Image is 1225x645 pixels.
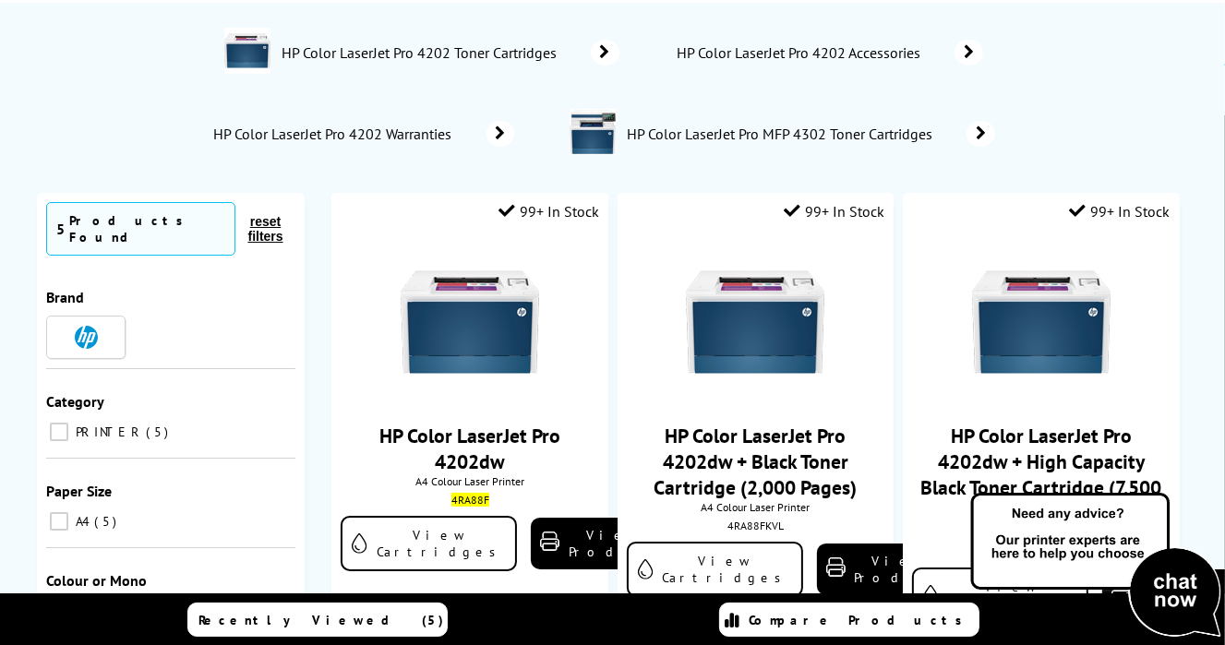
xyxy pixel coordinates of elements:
img: HP-4202DN-Front-Main-Small.jpg [972,253,1111,391]
a: HP Color LaserJet Pro 4202 Warranties [211,121,514,147]
span: A4 [71,513,92,530]
span: A4 Colour Laser Printer [341,474,599,488]
a: View Product [531,518,669,569]
a: Compare Products [719,603,979,637]
div: 99+ In Stock [1070,202,1171,221]
span: 5 [146,424,173,440]
span: Brand [46,288,84,306]
a: HP Color LaserJet Pro 4202dw + High Capacity Black Toner Cartridge (7,500 Pages) [920,423,1161,526]
span: A4 Colour Laser Printer [912,526,1171,540]
img: HP-4202DN-Front-Main-Small.jpg [686,253,824,391]
div: 4RA88FKVL [631,519,881,532]
span: Paper Size [46,482,112,500]
span: Compare Products [750,612,973,628]
img: HP [75,326,98,349]
a: HP Color LaserJet Pro 4202dw [379,423,560,474]
a: HP Color LaserJet Pro 4202 Toner Cartridges [280,28,619,78]
div: 99+ In Stock [784,202,884,221]
span: (12) [510,590,528,625]
img: Open Live Chat window [967,490,1225,641]
img: 4RA87F-Deptimage.jpg [224,28,270,74]
span: HP Color LaserJet Pro 4202 Warranties [211,125,459,143]
span: HP Color LaserJet Pro 4202 Accessories [675,43,928,62]
span: 5 [56,220,65,238]
a: HP Color LaserJet Pro MFP 4302 Toner Cartridges [625,109,995,159]
a: View Cartridges [341,516,517,571]
a: View Product [817,543,955,595]
a: HP Color LaserJet Pro 4202dw + Black Toner Cartridge (2,000 Pages) [654,423,857,500]
button: reset filters [235,213,295,245]
input: A4 5 [50,512,68,531]
div: Products Found [69,212,225,245]
span: 5 [94,513,121,530]
input: PRINTER 5 [50,423,68,441]
span: HP Color LaserJet Pro 4202 Toner Cartridges [280,43,563,62]
span: Recently Viewed (5) [199,612,445,628]
a: HP Color LaserJet Pro 4202 Accessories [675,40,983,66]
span: Colour or Mono [46,571,147,590]
a: Recently Viewed (5) [187,603,448,637]
span: HP Color LaserJet Pro MFP 4302 Toner Cartridges [625,125,939,143]
a: View Cartridges [627,542,803,597]
span: Category [46,392,104,411]
span: A4 Colour Laser Printer [627,500,885,514]
img: HP-4202DN-Front-Main-Small.jpg [401,253,539,391]
img: 4RA83F-deptimage.jpg [570,109,616,155]
div: 4RA88FHKVL [917,544,1166,558]
div: 99+ In Stock [498,202,599,221]
mark: 4RA88F [451,493,489,507]
span: PRINTER [71,424,144,440]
